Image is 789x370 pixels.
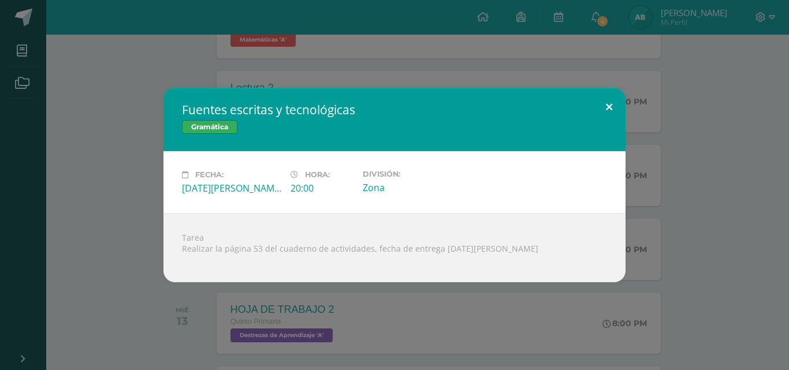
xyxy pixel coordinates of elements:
[195,170,224,179] span: Fecha:
[363,181,462,194] div: Zona
[182,120,237,134] span: Gramática
[305,170,330,179] span: Hora:
[182,102,607,118] h2: Fuentes escritas y tecnológicas
[182,182,281,195] div: [DATE][PERSON_NAME]
[291,182,353,195] div: 20:00
[163,213,626,282] div: Tarea Realizar la página 53 del cuaderno de actividades, fecha de entrega [DATE][PERSON_NAME]
[593,88,626,127] button: Close (Esc)
[363,170,462,178] label: División:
